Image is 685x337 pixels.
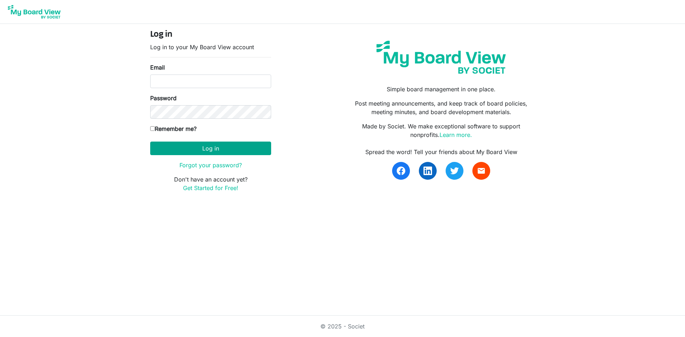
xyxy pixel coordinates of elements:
[150,126,155,131] input: Remember me?
[150,142,271,155] button: Log in
[348,122,535,139] p: Made by Societ. We make exceptional software to support nonprofits.
[423,167,432,175] img: linkedin.svg
[150,30,271,40] h4: Log in
[348,85,535,93] p: Simple board management in one place.
[183,184,238,192] a: Get Started for Free!
[348,99,535,116] p: Post meeting announcements, and keep track of board policies, meeting minutes, and board developm...
[150,43,271,51] p: Log in to your My Board View account
[6,3,63,21] img: My Board View Logo
[397,167,405,175] img: facebook.svg
[150,94,177,102] label: Password
[477,167,486,175] span: email
[371,35,511,79] img: my-board-view-societ.svg
[150,63,165,72] label: Email
[320,323,365,330] a: © 2025 - Societ
[348,148,535,156] div: Spread the word! Tell your friends about My Board View
[150,175,271,192] p: Don't have an account yet?
[450,167,459,175] img: twitter.svg
[179,162,242,169] a: Forgot your password?
[472,162,490,180] a: email
[440,131,472,138] a: Learn more.
[150,124,197,133] label: Remember me?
